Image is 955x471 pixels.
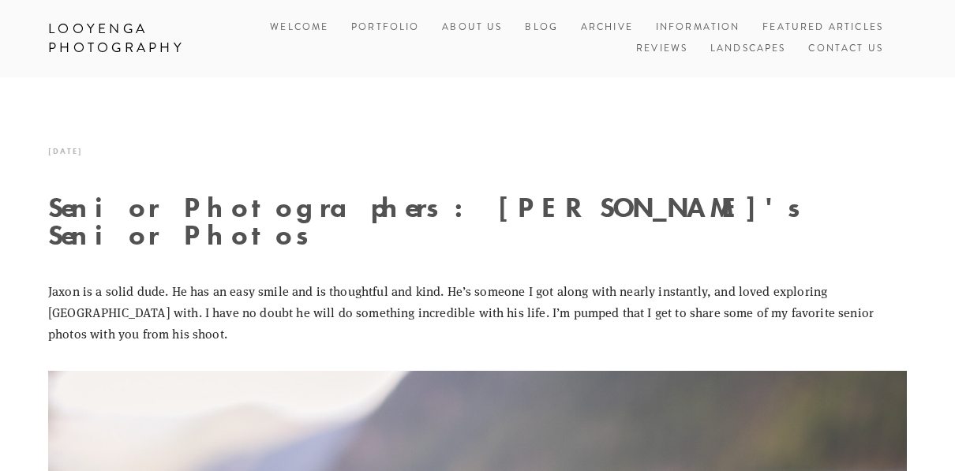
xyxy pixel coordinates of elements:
[710,39,786,60] a: Landscapes
[808,39,883,60] a: Contact Us
[656,21,740,34] a: Information
[762,17,883,39] a: Featured Articles
[442,17,502,39] a: About Us
[36,16,233,62] a: Looyenga Photography
[581,17,633,39] a: Archive
[48,280,907,345] p: Jaxon is a solid dude. He has an easy smile and is thoughtful and kind. He’s someone I got along ...
[48,140,83,162] time: [DATE]
[48,193,907,249] h1: Senior Photographers: [PERSON_NAME]'s Senior Photos
[636,39,687,60] a: Reviews
[270,17,328,39] a: Welcome
[351,21,419,34] a: Portfolio
[525,17,558,39] a: Blog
